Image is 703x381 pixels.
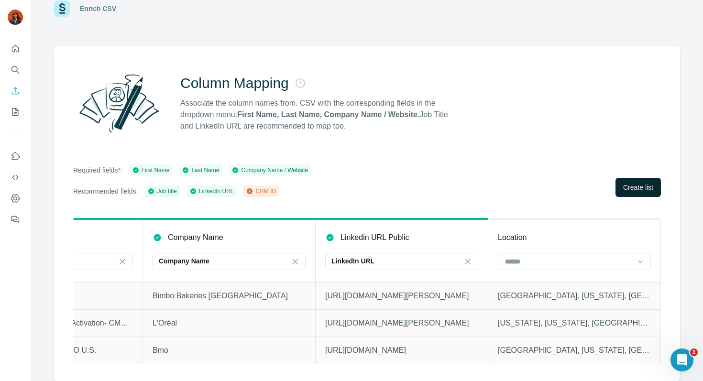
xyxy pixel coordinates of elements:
[132,166,170,174] div: First Name
[54,0,70,17] img: Surfe Logo
[8,40,23,57] button: Quick start
[325,317,478,329] p: [URL][DOMAIN_NAME][PERSON_NAME]
[180,75,289,92] h2: Column Mapping
[159,256,209,266] p: Company Name
[8,61,23,78] button: Search
[498,232,527,243] p: Location
[153,290,306,302] p: Bimbo Bakeries [GEOGRAPHIC_DATA]
[341,232,409,243] p: Linkedin URL Public
[331,256,374,266] p: LinkedIn URL
[153,317,306,329] p: L'Oréal
[153,345,306,356] p: Bmo
[80,4,116,13] div: Enrich CSV
[189,187,234,196] div: LinkedIn URL
[8,148,23,165] button: Use Surfe on LinkedIn
[8,82,23,99] button: Enrich CSV
[498,345,651,356] p: [GEOGRAPHIC_DATA], [US_STATE], [GEOGRAPHIC_DATA]
[73,186,138,196] p: Recommended fields:
[237,110,419,119] strong: First Name, Last Name, Company Name / Website.
[498,290,651,302] p: [GEOGRAPHIC_DATA], [US_STATE], [GEOGRAPHIC_DATA]
[147,187,176,196] div: Job title
[73,165,122,175] p: Required fields*:
[623,183,653,192] span: Create list
[73,69,165,138] img: Surfe Illustration - Column Mapping
[8,211,23,228] button: Feedback
[182,166,219,174] div: Last Name
[325,290,478,302] p: [URL][DOMAIN_NAME][PERSON_NAME]
[325,345,478,356] p: [URL][DOMAIN_NAME]
[8,103,23,120] button: My lists
[246,187,276,196] div: CRM ID
[180,98,457,132] p: Associate the column names from. CSV with the corresponding fields in the dropdown menu: Job Titl...
[615,178,661,197] button: Create list
[8,190,23,207] button: Dashboard
[231,166,308,174] div: Company Name / Website
[8,169,23,186] button: Use Surfe API
[8,10,23,25] img: Avatar
[670,348,693,371] iframe: Intercom live chat
[690,348,698,356] span: 1
[168,232,223,243] p: Company Name
[498,317,651,329] p: [US_STATE], [US_STATE], [GEOGRAPHIC_DATA]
